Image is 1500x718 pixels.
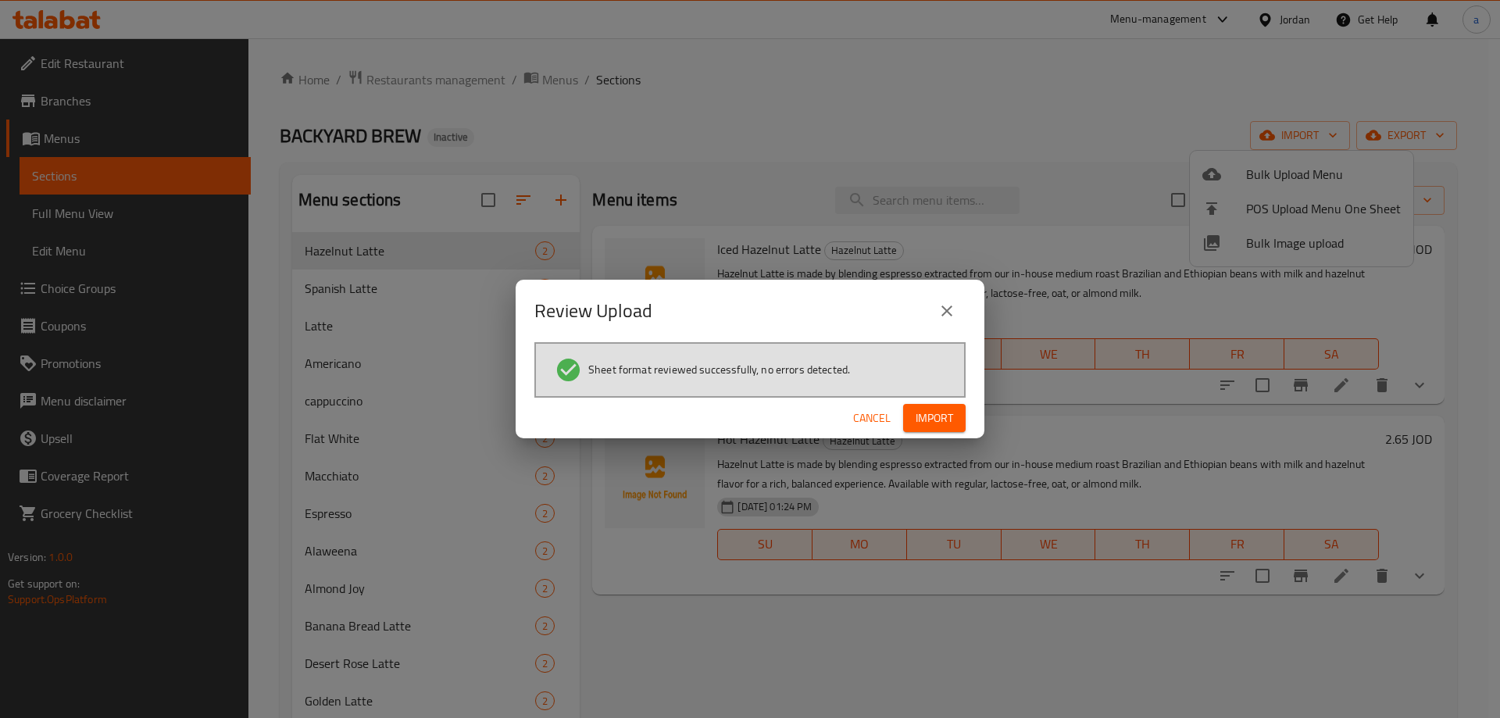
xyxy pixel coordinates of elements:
[903,404,966,433] button: Import
[534,298,652,323] h2: Review Upload
[847,404,897,433] button: Cancel
[853,409,891,428] span: Cancel
[588,362,850,377] span: Sheet format reviewed successfully, no errors detected.
[916,409,953,428] span: Import
[928,292,966,330] button: close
